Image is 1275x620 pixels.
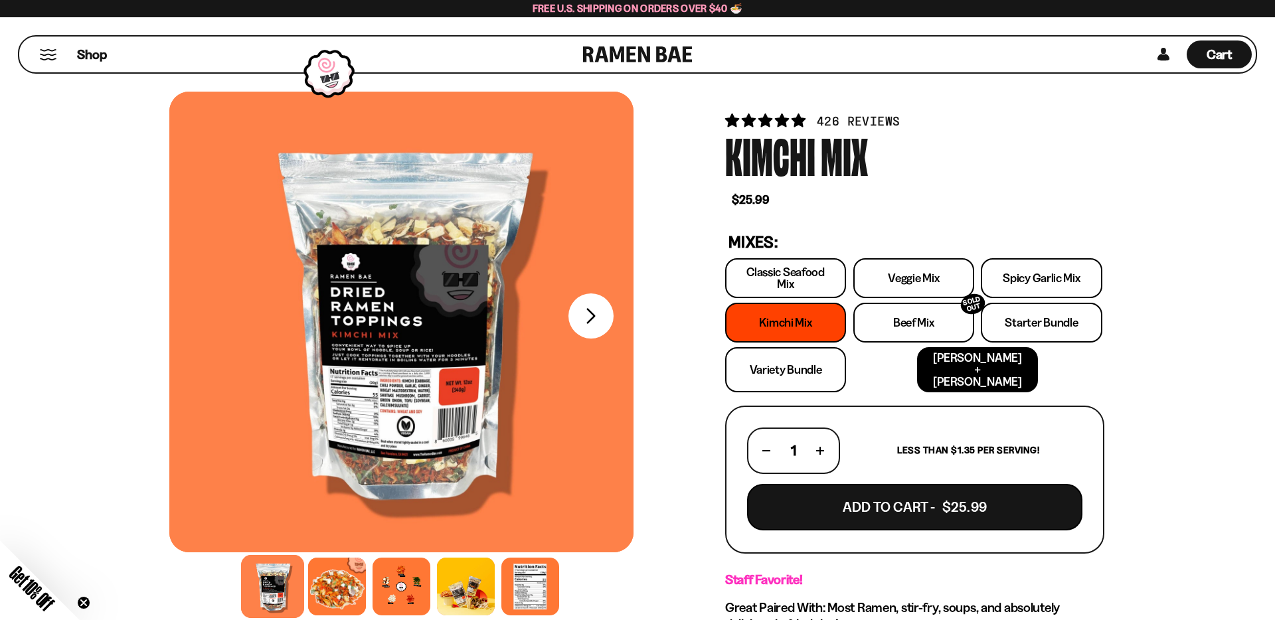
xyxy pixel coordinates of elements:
[728,236,1104,248] p: Mixes:
[821,130,868,180] div: Mix
[725,572,803,587] strong: Staff Favorite!
[791,442,796,459] span: 1
[77,40,107,68] a: Shop
[77,596,90,609] button: Close teaser
[853,258,974,298] a: Veggie Mix
[1187,37,1252,72] a: Cart
[77,46,107,64] span: Shop
[533,2,743,15] span: Free U.S. Shipping on Orders over $40 🍜
[853,303,974,343] a: Beef MixSOLD OUT
[732,191,770,209] b: $25.99
[981,258,1102,298] a: Spicy Garlic Mix
[958,291,987,317] div: SOLD OUT
[725,258,846,298] a: Classic Seafood Mix
[725,347,846,392] a: Variety Bundle
[747,484,1082,530] button: Add To Cart - $25.99
[917,347,1038,392] a: [PERSON_NAME] + [PERSON_NAME]
[568,293,614,339] button: Next
[725,112,808,129] span: 4.76 stars
[897,445,1039,457] p: Less than $1.35 per serving!
[981,303,1102,343] a: Starter Bundle
[725,130,815,180] div: Kimchi
[1207,46,1232,62] span: Cart
[6,562,58,614] span: Get 10% Off
[817,114,900,127] span: 426 reviews
[39,49,57,60] button: Mobile Menu Trigger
